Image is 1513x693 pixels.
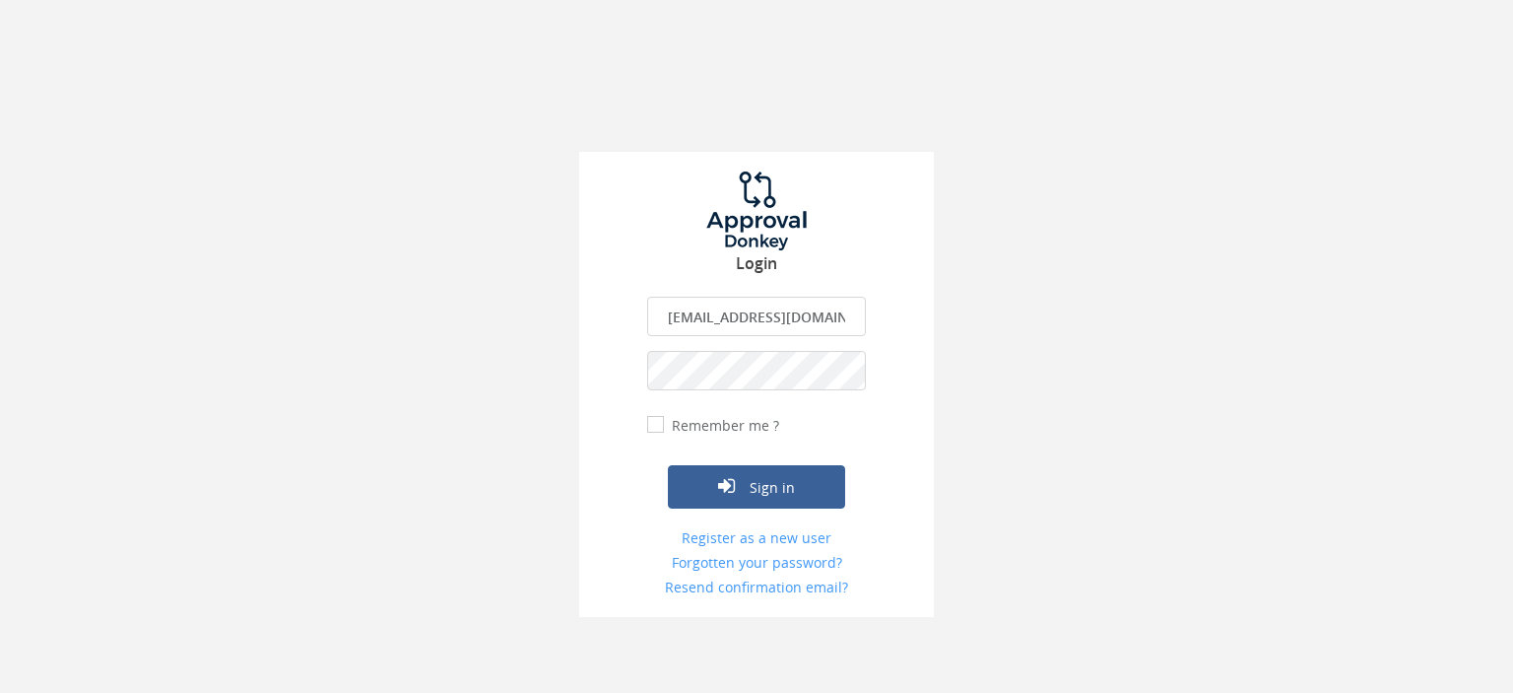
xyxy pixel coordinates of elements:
a: Resend confirmation email? [647,578,866,597]
h3: Login [579,255,934,273]
a: Forgotten your password? [647,553,866,573]
img: logo.png [683,172,830,250]
a: Register as a new user [647,528,866,548]
label: Remember me ? [667,416,779,436]
input: Enter your Email [647,297,866,336]
button: Sign in [668,465,845,509]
